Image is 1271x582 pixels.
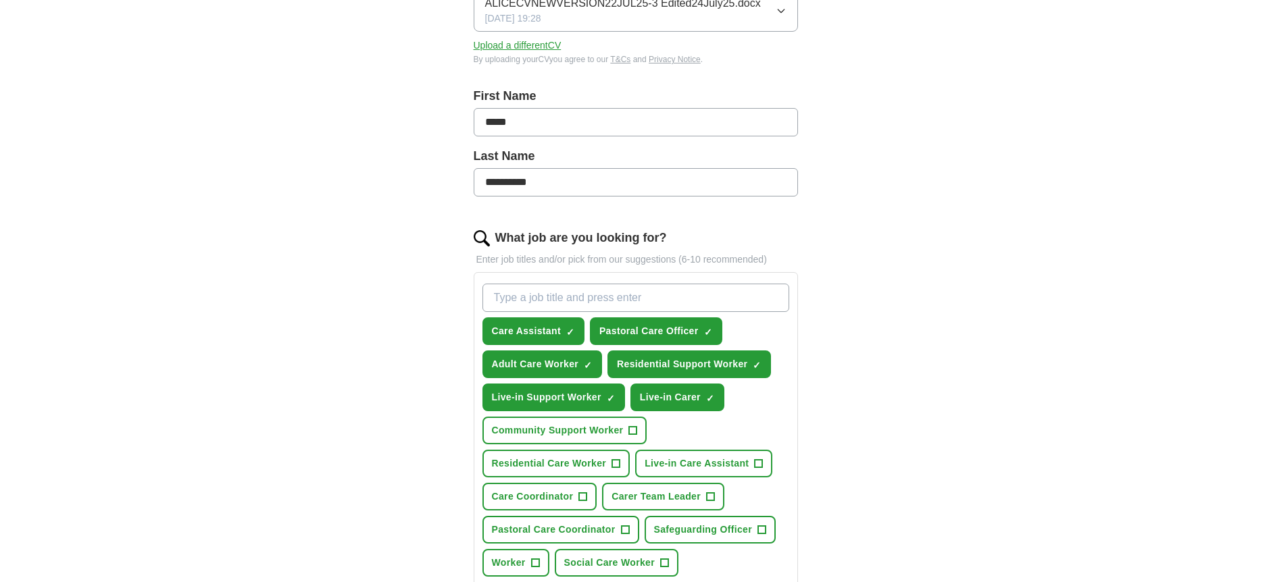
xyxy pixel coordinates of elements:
a: T&Cs [610,55,630,64]
button: Live-in Carer✓ [630,383,724,411]
button: Upload a differentCV [474,38,562,53]
span: Live-in Care Assistant [645,456,749,471]
img: search.png [474,230,490,246]
button: Community Support Worker [482,417,647,444]
span: Adult Care Worker [492,357,579,371]
button: Safeguarding Officer [645,516,776,544]
span: ✓ [566,327,574,338]
span: [DATE] 19:28 [485,11,541,26]
span: Live-in Carer [640,390,701,404]
button: Care Assistant✓ [482,317,584,345]
span: Safeguarding Officer [654,523,752,537]
span: ✓ [607,393,615,404]
span: ✓ [753,360,761,371]
p: Enter job titles and/or pick from our suggestions (6-10 recommended) [474,253,798,267]
button: Residential Support Worker✓ [607,350,771,378]
span: Care Coordinator [492,490,574,504]
span: Live-in Support Worker [492,390,601,404]
span: Care Assistant [492,324,561,338]
label: First Name [474,87,798,105]
label: Last Name [474,147,798,165]
button: Live-in Care Assistant [635,450,772,477]
span: Worker [492,556,526,570]
span: ✓ [706,393,714,404]
button: Adult Care Worker✓ [482,350,603,378]
button: Worker [482,549,549,577]
span: Residential Support Worker [617,357,747,371]
button: Pastoral Care Coordinator [482,516,639,544]
span: Pastoral Care Coordinator [492,523,616,537]
label: What job are you looking for? [495,229,667,247]
button: Residential Care Worker [482,450,630,477]
button: Care Coordinator [482,483,597,510]
button: Carer Team Leader [602,483,724,510]
span: Pastoral Care Officer [599,324,699,338]
input: Type a job title and press enter [482,284,789,312]
div: By uploading your CV you agree to our and . [474,53,798,65]
span: Residential Care Worker [492,456,607,471]
span: Community Support Worker [492,423,624,438]
button: Social Care Worker [555,549,678,577]
span: Social Care Worker [564,556,655,570]
span: Carer Team Leader [612,490,701,504]
button: Live-in Support Worker✓ [482,383,625,411]
button: Pastoral Care Officer✓ [590,317,722,345]
span: ✓ [704,327,712,338]
a: Privacy Notice [649,55,701,64]
span: ✓ [584,360,592,371]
